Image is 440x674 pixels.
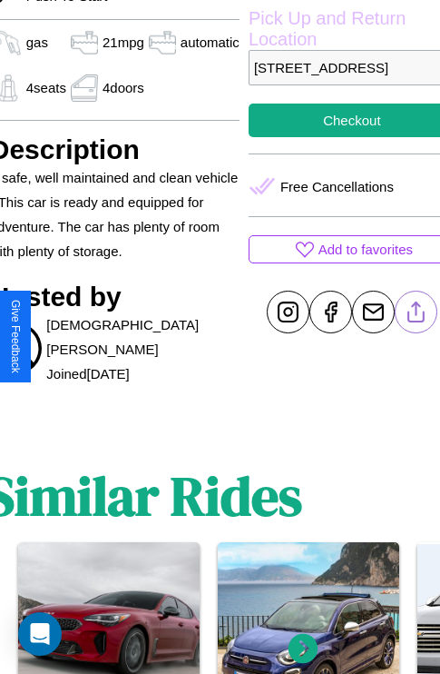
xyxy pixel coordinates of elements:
img: gas [144,29,181,56]
div: Give Feedback [9,300,22,373]
img: gas [66,29,103,56]
p: Add to favorites [318,237,413,262]
img: gas [66,74,103,102]
p: automatic [181,30,240,55]
div: Open Intercom Messenger [18,612,62,656]
p: Free Cancellations [280,174,394,199]
p: 4 doors [103,75,144,100]
p: Joined [DATE] [46,362,129,386]
p: [DEMOGRAPHIC_DATA] [PERSON_NAME] [46,312,240,362]
p: 21 mpg [103,30,144,55]
p: 4 seats [26,75,66,100]
p: gas [26,30,48,55]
